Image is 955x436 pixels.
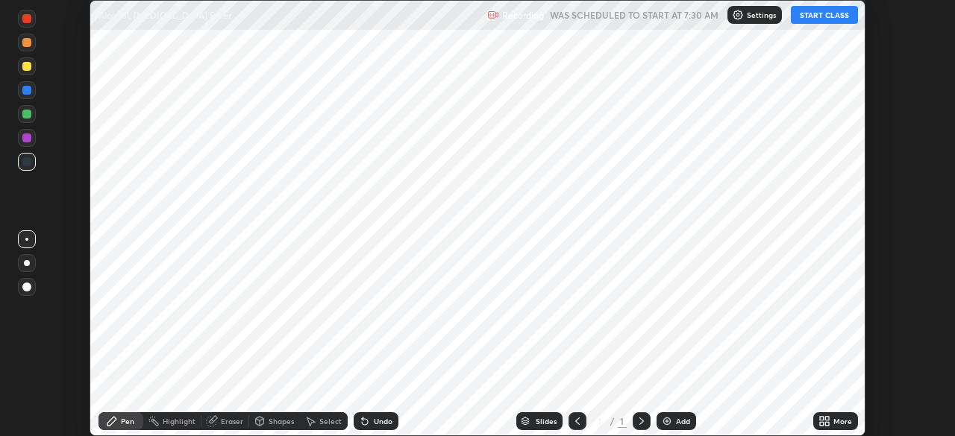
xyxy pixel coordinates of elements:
div: 1 [618,414,627,428]
img: recording.375f2c34.svg [487,9,499,21]
p: Recording [502,10,544,21]
div: Select [319,417,342,425]
h5: WAS SCHEDULED TO START AT 7:30 AM [550,8,718,22]
div: Undo [374,417,392,425]
div: Shapes [269,417,294,425]
div: Slides [536,417,557,425]
img: class-settings-icons [732,9,744,21]
div: 1 [592,417,607,426]
div: Pen [121,417,134,425]
p: Settings [747,11,776,19]
div: / [610,417,615,426]
div: Eraser [221,417,243,425]
div: Highlight [163,417,195,425]
div: More [833,417,852,425]
button: START CLASS [791,6,858,24]
div: Add [676,417,690,425]
p: Alcohol, [MEDICAL_DATA] Ether [98,9,231,21]
img: add-slide-button [661,415,673,427]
